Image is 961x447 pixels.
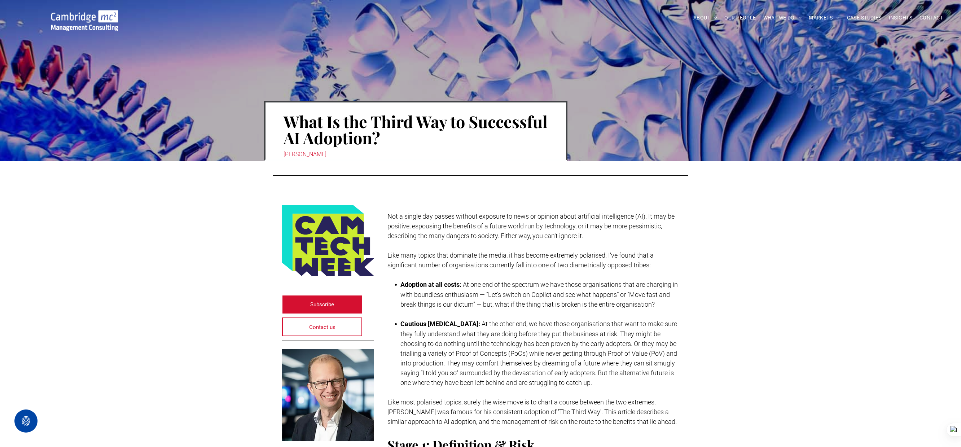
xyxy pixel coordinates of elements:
span: Like most polarised topics, surely the wise move is to chart a course between the two extremes. [... [387,398,677,425]
strong: Cautious [MEDICAL_DATA]: [400,320,480,328]
a: INSIGHTS [885,12,916,23]
a: Subscribe [282,295,362,314]
h1: What Is the Third Way to Successful AI Adoption? [284,113,548,146]
span: At the other end, we have those organisations that want to make sure they fully understand what t... [400,320,677,386]
div: [PERSON_NAME] [284,149,548,159]
span: At one end of the spectrum we have those organisations that are charging in with boundless enthus... [400,281,678,308]
a: ABOUT [690,12,721,23]
a: CASE STUDIES [843,12,885,23]
img: Logo featuring the words CAM TECH WEEK in bold, dark blue letters on a yellow-green background, w... [282,205,374,276]
strong: Adoption at all costs: [400,281,461,288]
span: Contact us [309,318,335,336]
a: OUR PEOPLE [721,12,759,23]
span: Not a single day passes without exposure to news or opinion about artificial intelligence (AI). I... [387,212,675,240]
a: MARKETS [805,12,843,23]
span: Like many topics that dominate the media, it has become extremely polarised. I’ve found that a si... [387,251,654,269]
a: WHAT WE DO [760,12,806,23]
a: Andy Everest [282,349,374,441]
img: Go to Homepage [51,10,118,31]
span: Subscribe [310,295,334,314]
a: Contact us [282,317,362,336]
a: CONTACT [916,12,947,23]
